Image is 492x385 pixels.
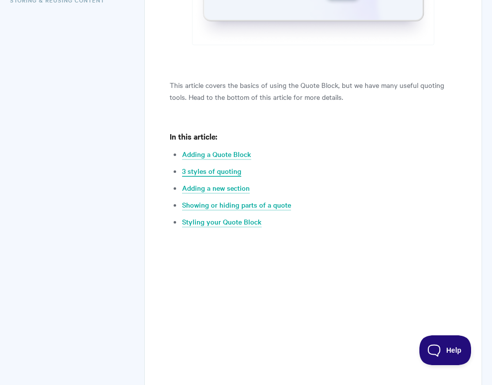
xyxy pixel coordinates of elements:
a: Adding a new section [182,183,250,194]
a: Adding a Quote Block [182,149,251,160]
a: Styling your Quote Block [182,217,262,228]
p: This article covers the basics of using the Quote Block, but we have many useful quoting tools. H... [170,79,457,103]
h4: In this article: [170,130,457,143]
iframe: Toggle Customer Support [419,335,472,365]
a: Showing or hiding parts of a quote [182,200,291,211]
a: 3 styles of quoting [182,166,241,177]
